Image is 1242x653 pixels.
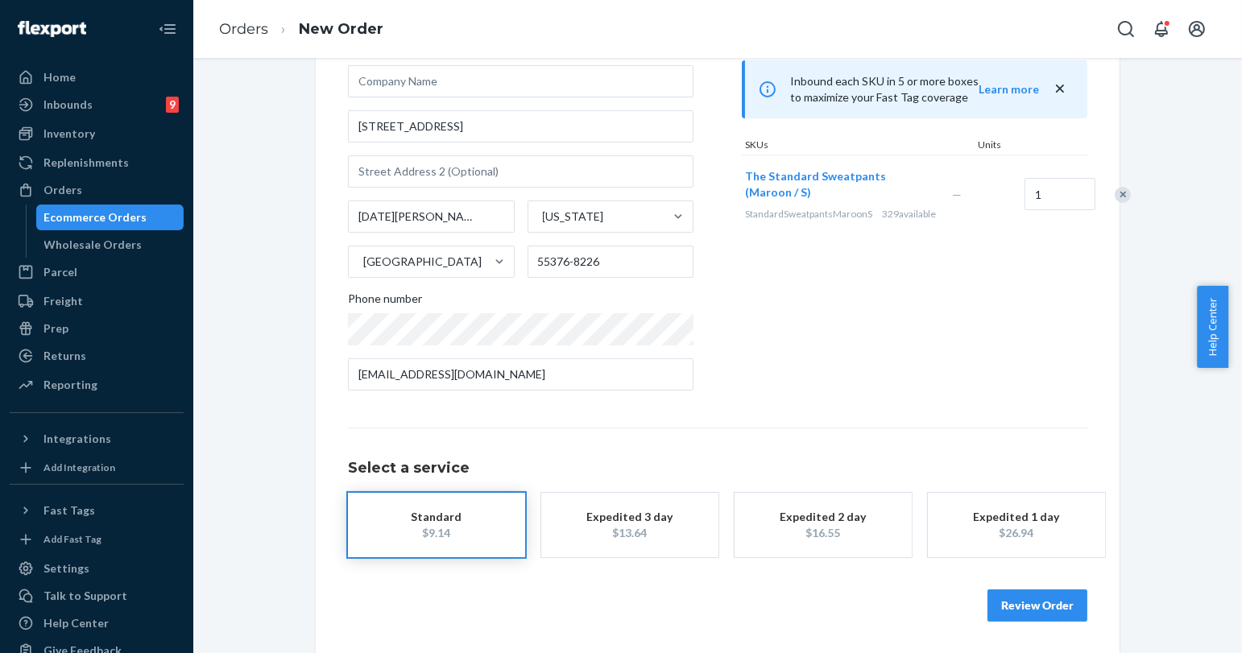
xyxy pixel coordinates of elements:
button: Open notifications [1145,13,1178,45]
span: The Standard Sweatpants (Maroon / S) [745,169,886,199]
button: Integrations [10,426,184,452]
a: Replenishments [10,150,184,176]
div: SKUs [742,138,975,155]
div: $16.55 [759,525,888,541]
span: Phone number [348,291,422,313]
div: Wholesale Orders [44,237,143,253]
div: Expedited 3 day [565,509,694,525]
button: The Standard Sweatpants (Maroon / S) [745,168,933,200]
div: Expedited 2 day [759,509,888,525]
a: Returns [10,343,184,369]
a: Home [10,64,184,90]
div: Add Integration [43,461,115,474]
div: [US_STATE] [543,209,604,225]
div: Standard [372,509,501,525]
a: Add Integration [10,458,184,477]
button: Open Search Box [1110,13,1142,45]
div: Reporting [43,377,97,393]
a: Parcel [10,259,184,285]
input: Quantity [1025,178,1095,210]
button: close [1052,81,1068,97]
a: Reporting [10,372,184,398]
div: Settings [43,560,89,577]
a: New Order [299,20,383,38]
div: Orders [43,182,82,198]
div: Add Fast Tag [43,532,101,546]
a: Orders [219,20,268,38]
div: Help Center [43,615,109,631]
input: ZIP Code [528,246,694,278]
h1: Select a service [348,461,1087,477]
button: Close Navigation [151,13,184,45]
div: Home [43,69,76,85]
div: Returns [43,348,86,364]
div: $9.14 [372,525,501,541]
a: Orders [10,177,184,203]
div: Inventory [43,126,95,142]
div: Units [975,138,1047,155]
button: Learn more [979,81,1039,97]
span: 329 available [882,208,936,220]
div: Expedited 1 day [952,509,1081,525]
a: Freight [10,288,184,314]
div: Replenishments [43,155,129,171]
button: Expedited 2 day$16.55 [735,493,912,557]
button: Standard$9.14 [348,493,525,557]
input: Street Address 2 (Optional) [348,155,693,188]
a: Prep [10,316,184,341]
div: [GEOGRAPHIC_DATA] [363,254,482,270]
ol: breadcrumbs [206,6,396,53]
div: Talk to Support [43,588,127,604]
a: Add Fast Tag [10,530,184,549]
div: $13.64 [565,525,694,541]
a: Inbounds9 [10,92,184,118]
a: Wholesale Orders [36,232,184,258]
a: Ecommerce Orders [36,205,184,230]
div: Prep [43,320,68,337]
input: Company Name [348,65,693,97]
button: Review Order [987,589,1087,622]
img: Flexport logo [18,21,86,37]
a: Inventory [10,121,184,147]
div: Inbounds [43,97,93,113]
div: Fast Tags [43,502,95,519]
input: Street Address [348,110,693,143]
button: Expedited 3 day$13.64 [541,493,718,557]
span: — [952,188,962,201]
div: Ecommerce Orders [44,209,147,225]
input: City [348,200,515,233]
div: Freight [43,293,83,309]
button: Help Center [1197,286,1228,368]
input: [US_STATE] [541,209,543,225]
div: Integrations [43,431,111,447]
a: Talk to Support [10,583,184,609]
div: Inbound each SKU in 5 or more boxes to maximize your Fast Tag coverage [742,60,1087,118]
button: Fast Tags [10,498,184,523]
a: Settings [10,556,184,581]
button: Open account menu [1181,13,1213,45]
input: [GEOGRAPHIC_DATA] [362,254,363,270]
div: Remove Item [1115,187,1131,203]
input: Email (Only Required for International) [348,358,693,391]
div: $26.94 [952,525,1081,541]
div: Parcel [43,264,77,280]
button: Expedited 1 day$26.94 [928,493,1105,557]
span: StandardSweatpantsMaroonS [745,208,872,220]
a: Help Center [10,610,184,636]
div: 9 [166,97,179,113]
